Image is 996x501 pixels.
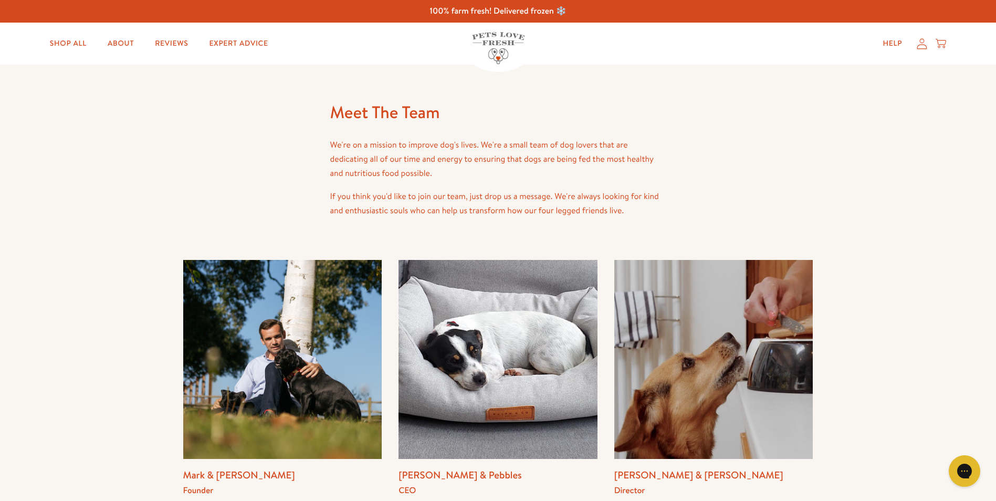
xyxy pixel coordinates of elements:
p: If you think you'd like to join our team, just drop us a message. We're always looking for kind a... [330,190,666,218]
a: Expert Advice [201,33,277,54]
img: Pets Love Fresh [472,32,525,64]
iframe: Gorgias live chat messenger [943,452,985,490]
h4: CEO [399,484,597,498]
a: Reviews [146,33,196,54]
h3: [PERSON_NAME] & Pebbles [399,467,597,484]
h3: [PERSON_NAME] & [PERSON_NAME] [614,467,813,484]
h1: Meet The Team [330,98,666,127]
h4: Director [614,484,813,498]
a: About [99,33,142,54]
a: Help [874,33,910,54]
a: Shop All [41,33,95,54]
h4: Founder [183,484,382,498]
p: We're on a mission to improve dog's lives. We're a small team of dog lovers that are dedicating a... [330,138,666,181]
h3: Mark & [PERSON_NAME] [183,467,382,484]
